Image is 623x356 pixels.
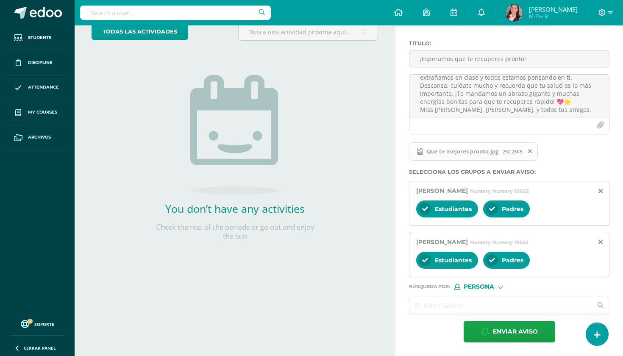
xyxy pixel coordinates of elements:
[493,321,538,342] span: Enviar aviso
[150,222,320,241] p: Check the rest of the periods or go out and enjoy the sun
[470,239,528,245] span: Nursery Nursery 19552
[7,25,68,50] a: Students
[502,205,523,213] span: Padres
[502,256,523,264] span: Padres
[395,6,458,27] a: Homework
[503,148,523,155] span: 250.26KB
[409,297,592,314] input: Ej. Mario Galindo
[435,205,472,213] span: Estudiantes
[529,13,578,20] span: Mi Perfil
[24,345,56,351] span: Cerrar panel
[7,50,68,75] a: Discipline
[28,134,51,141] span: Archivos
[409,50,609,67] input: Titulo
[454,284,518,290] div: [object Object]
[409,169,609,175] label: Selecciona los grupos a enviar aviso :
[416,238,468,246] span: [PERSON_NAME]
[409,284,450,289] span: Búsqueda por :
[80,6,271,20] input: Search a user…
[34,321,54,327] span: Soporte
[7,75,68,100] a: Attendance
[416,187,468,195] span: [PERSON_NAME]
[190,75,279,195] img: no_activities.png
[409,40,609,47] label: Titulo :
[7,125,68,150] a: Archivos
[409,142,538,161] span: Que te mejores pronto.jpg
[423,148,503,155] span: Que te mejores pronto.jpg
[551,6,617,27] a: Notification
[28,109,57,116] span: My courses
[504,6,551,27] a: Event
[92,23,188,40] a: todas las Actividades
[10,318,64,329] a: Soporte
[239,24,378,40] input: Busca una actividad próxima aquí...
[28,59,53,66] span: Discipline
[529,5,578,14] span: [PERSON_NAME]
[506,4,523,21] img: 689875158c654dd84cdd79ec7082736a.png
[464,321,555,342] button: Enviar aviso
[150,201,320,216] h2: You don’t have any activities
[28,34,51,41] span: Students
[7,100,68,125] a: My courses
[470,188,529,194] span: Nursery Nursery 10622
[523,147,537,156] span: Remover archivo
[464,284,494,289] span: Persona
[435,256,472,264] span: Estudiantes
[28,84,59,91] span: Attendance
[409,75,609,117] textarea: Esperamos que te sientas mucho mejor muy pronto. 🌈✨ Te extrañamos en clase y todos estamos pensan...
[459,6,503,27] a: Exam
